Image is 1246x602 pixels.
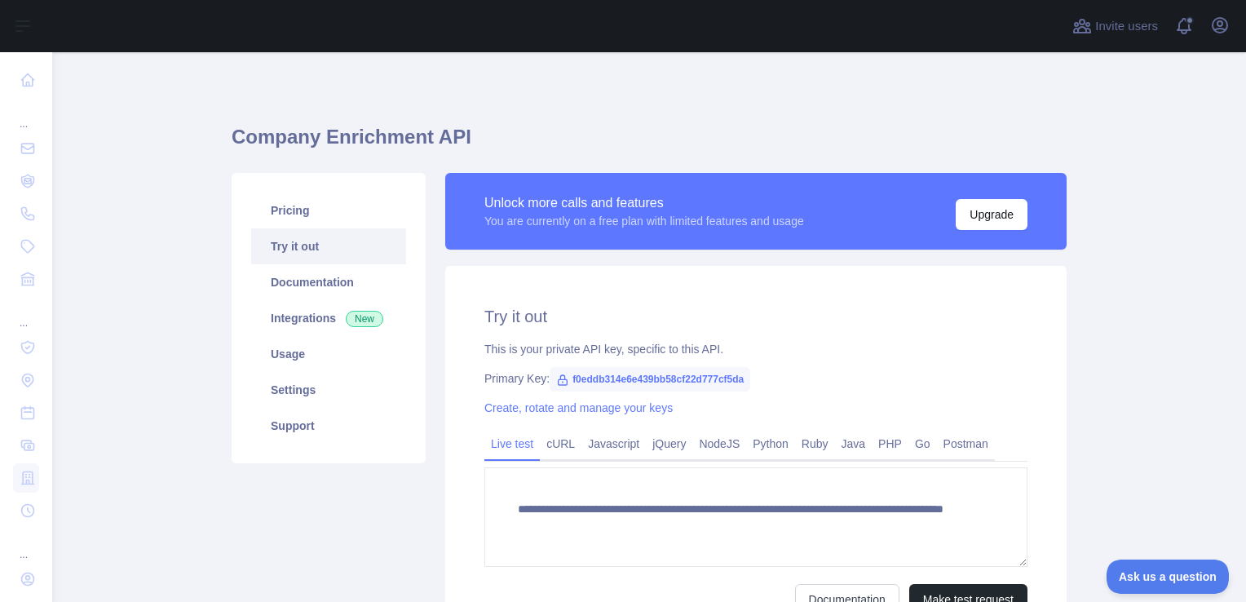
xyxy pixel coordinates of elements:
[484,431,540,457] a: Live test
[13,297,39,330] div: ...
[251,372,406,408] a: Settings
[484,401,673,414] a: Create, rotate and manage your keys
[795,431,835,457] a: Ruby
[550,367,750,392] span: f0eddb314e6e439bb58cf22d777cf5da
[484,370,1027,387] div: Primary Key:
[13,98,39,131] div: ...
[13,529,39,561] div: ...
[646,431,692,457] a: jQuery
[251,193,406,228] a: Pricing
[746,431,795,457] a: Python
[251,228,406,264] a: Try it out
[908,431,937,457] a: Go
[484,193,804,213] div: Unlock more calls and features
[251,336,406,372] a: Usage
[1107,560,1230,594] iframe: Toggle Customer Support
[484,213,804,229] div: You are currently on a free plan with limited features and usage
[484,341,1027,357] div: This is your private API key, specific to this API.
[692,431,746,457] a: NodeJS
[251,300,406,336] a: Integrations New
[1095,17,1158,36] span: Invite users
[346,311,383,327] span: New
[872,431,908,457] a: PHP
[956,199,1027,230] button: Upgrade
[251,408,406,444] a: Support
[937,431,995,457] a: Postman
[540,431,581,457] a: cURL
[1069,13,1161,39] button: Invite users
[251,264,406,300] a: Documentation
[484,305,1027,328] h2: Try it out
[835,431,873,457] a: Java
[581,431,646,457] a: Javascript
[232,124,1067,163] h1: Company Enrichment API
